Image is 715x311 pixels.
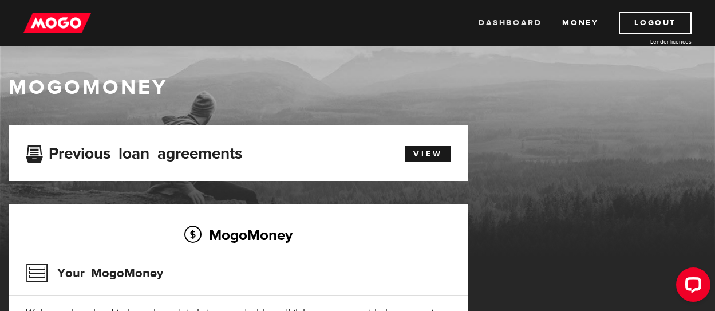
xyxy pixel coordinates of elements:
h2: MogoMoney [26,223,451,247]
a: Logout [619,12,692,34]
h3: Previous loan agreements [26,144,242,159]
img: mogo_logo-11ee424be714fa7cbb0f0f49df9e16ec.png [23,12,91,34]
h3: Your MogoMoney [26,258,163,288]
a: Lender licences [606,37,692,46]
h1: MogoMoney [9,76,706,100]
a: View [405,146,451,162]
iframe: LiveChat chat widget [667,263,715,311]
a: Money [562,12,598,34]
a: Dashboard [479,12,542,34]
